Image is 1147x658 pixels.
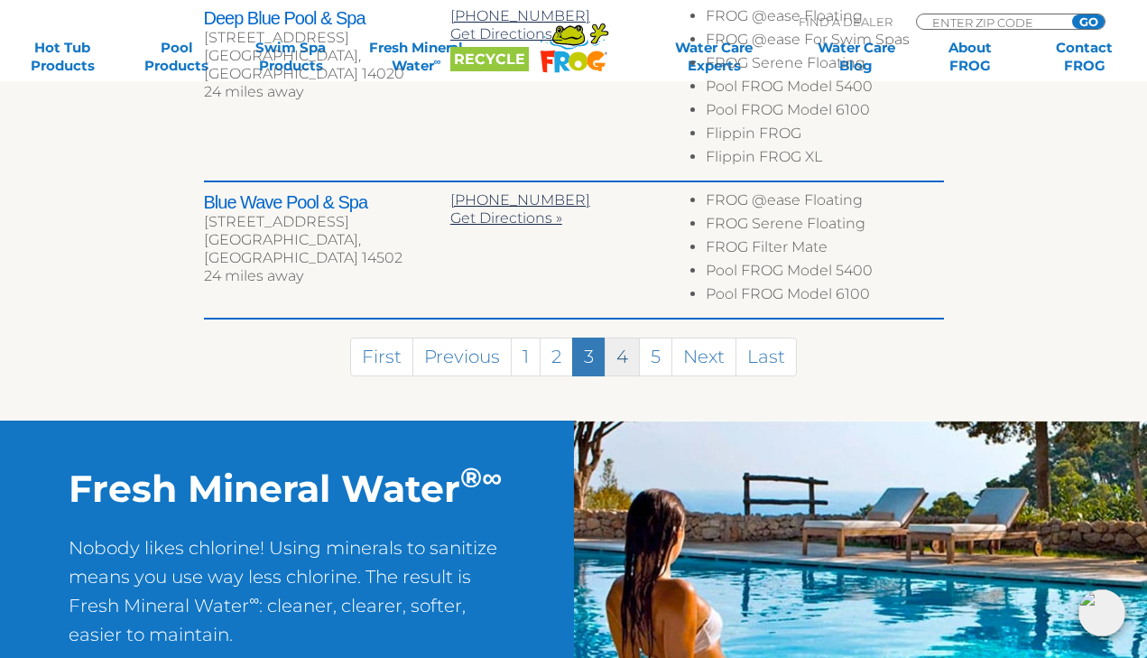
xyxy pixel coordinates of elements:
[706,125,943,148] li: Flippin FROG
[706,78,943,101] li: Pool FROG Model 5400
[450,47,529,71] span: Recycle
[706,215,943,238] li: FROG Serene Floating
[706,54,943,78] li: FROG Serene Floating
[69,466,504,511] h2: Fresh Mineral Water
[204,191,450,213] h2: Blue Wave Pool & Spa
[18,39,106,75] a: Hot TubProducts
[204,267,303,284] span: 24 miles away
[706,238,943,262] li: FROG Filter Mate
[450,25,562,42] a: Get Directions »
[706,148,943,171] li: Flippin FROG XL
[204,231,450,267] div: [GEOGRAPHIC_DATA], [GEOGRAPHIC_DATA] 14502
[671,338,736,376] a: Next
[450,7,590,24] a: [PHONE_NUMBER]
[735,338,797,376] a: Last
[482,460,502,495] sup: ∞
[1078,589,1125,636] img: openIcon
[133,39,221,75] a: PoolProducts
[249,591,259,608] sup: ∞
[540,338,573,376] a: 2
[1072,14,1105,29] input: GO
[1040,39,1128,75] a: ContactFROG
[511,338,541,376] a: 1
[706,285,943,309] li: Pool FROG Model 6100
[450,209,562,227] a: Get Directions »
[460,460,482,495] sup: ®
[639,338,672,376] a: 5
[204,47,450,83] div: [GEOGRAPHIC_DATA], [GEOGRAPHIC_DATA] 14020
[706,31,943,54] li: FROG @ease For Swim Spas
[204,29,450,47] div: [STREET_ADDRESS]
[605,338,640,376] a: 4
[706,191,943,215] li: FROG @ease Floating
[926,39,1014,75] a: AboutFROG
[706,101,943,125] li: Pool FROG Model 6100
[930,14,1052,30] input: Zip Code Form
[450,191,590,209] a: [PHONE_NUMBER]
[412,338,512,376] a: Previous
[572,338,606,376] a: 3
[204,213,450,231] div: [STREET_ADDRESS]
[350,338,413,376] a: First
[204,83,303,100] span: 24 miles away
[204,7,450,29] h2: Deep Blue Pool & Spa
[706,7,943,31] li: FROG @ease Floating
[706,262,943,285] li: Pool FROG Model 5400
